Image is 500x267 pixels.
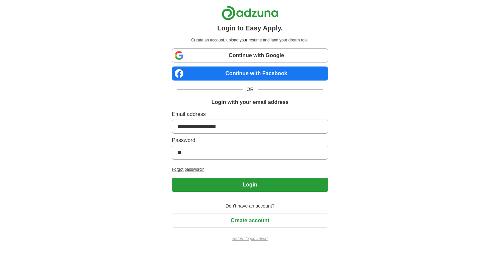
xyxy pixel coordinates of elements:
span: OR [243,86,258,93]
a: Forgot password? [172,166,328,172]
label: Email address [172,110,328,118]
button: Login [172,178,328,192]
button: Create account [172,214,328,228]
label: Password [172,136,328,144]
h1: Login with your email address [212,98,288,106]
p: Create an account, upload your resume and land your dream role. [173,37,327,43]
h1: Login to Easy Apply. [217,23,283,33]
a: Continue with Facebook [172,66,328,81]
img: Adzuna logo [222,5,278,20]
a: Return to job advert [172,236,328,242]
span: Don't have an account? [222,203,279,210]
a: Continue with Google [172,48,328,62]
a: Create account [172,218,328,223]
